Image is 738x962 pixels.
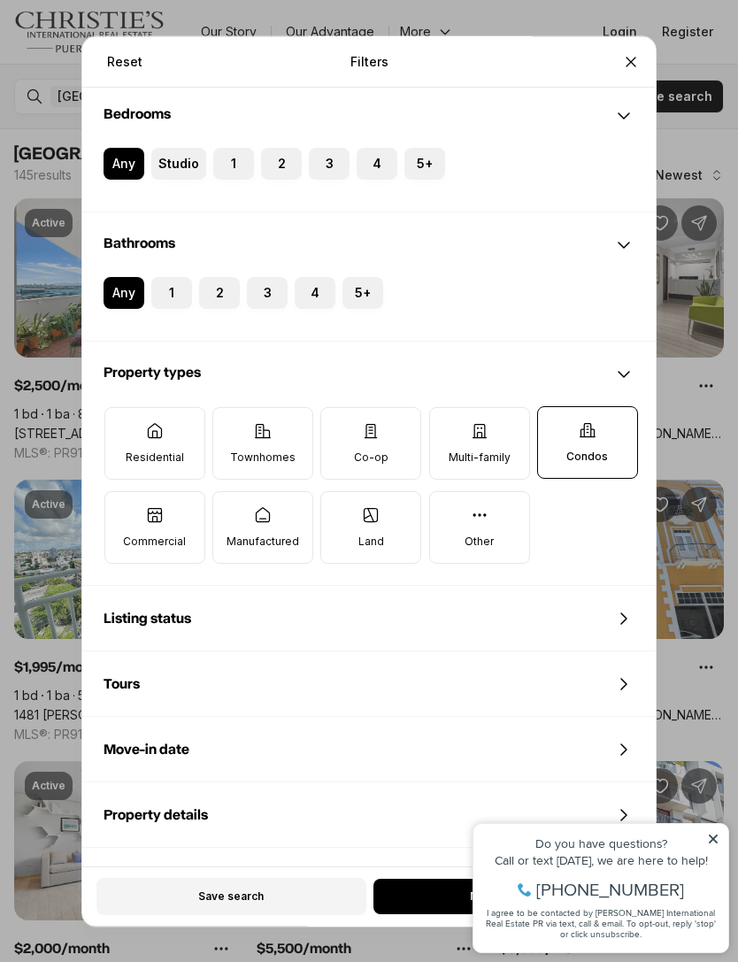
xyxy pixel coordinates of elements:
div: Bathrooms [82,277,656,341]
label: 3 [247,277,288,309]
div: Bedrooms [82,148,656,212]
div: Property types [82,406,656,585]
p: Commercial [123,535,186,549]
label: 1 [213,148,254,180]
div: Bedrooms [82,84,656,148]
p: Manufactured [227,535,299,549]
div: Listing status [82,587,656,650]
span: No properties [470,889,544,904]
div: Call or text [DATE], we are here to help! [19,57,256,69]
button: Close [613,43,649,79]
div: Property types [82,342,656,406]
label: 5+ [404,148,445,180]
span: Save search [198,889,264,904]
label: 4 [357,148,397,180]
div: Property features [82,849,656,912]
div: Tours [82,652,656,716]
p: Condos [566,450,608,464]
div: Bathrooms [82,213,656,277]
label: Any [104,277,144,309]
span: I agree to be contacted by [PERSON_NAME] International Real Estate PR via text, call & email. To ... [22,109,252,142]
p: Filters [350,54,388,68]
button: No properties [373,879,642,914]
label: 5+ [342,277,383,309]
span: Reset [107,54,142,68]
label: 2 [261,148,302,180]
span: Bathrooms [104,236,175,250]
label: Studio [151,148,206,180]
div: Property details [82,783,656,847]
label: 4 [295,277,335,309]
div: Do you have questions? [19,40,256,52]
span: Listing status [104,612,191,626]
p: Co-op [354,450,388,465]
span: [PHONE_NUMBER] [73,83,220,101]
p: Townhomes [230,450,296,465]
span: Move-in date [104,743,189,757]
label: 2 [199,277,240,309]
button: Reset [96,43,153,79]
p: Multi-family [449,450,511,465]
label: Any [104,148,144,180]
label: 3 [309,148,350,180]
span: Property types [104,366,201,380]
p: Other [465,535,494,549]
span: Property details [104,808,208,822]
span: Bedrooms [104,107,171,121]
p: Residential [126,450,184,465]
span: Tours [104,677,140,691]
div: Move-in date [82,718,656,781]
label: 1 [151,277,192,309]
button: Save search [96,878,366,915]
p: Land [358,535,384,549]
